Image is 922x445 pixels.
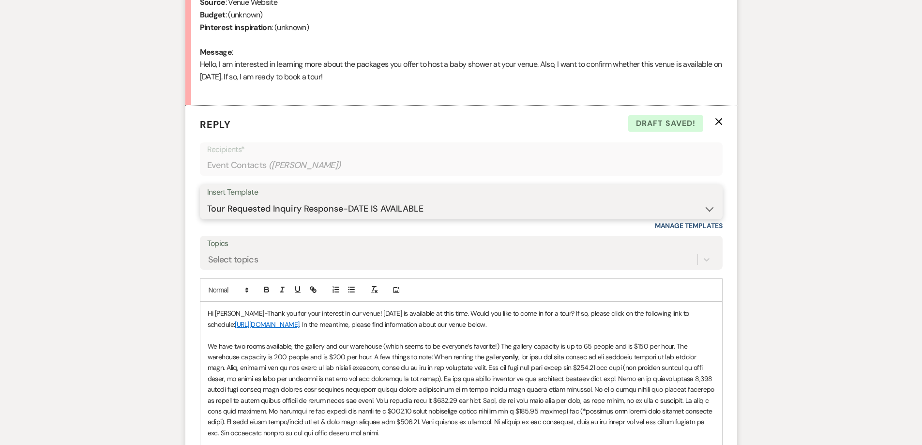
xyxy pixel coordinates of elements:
span: Reply [200,118,231,131]
b: Budget [200,10,226,20]
p: We have two rooms available, the gallery and our warehouse (which seems to be everyone’s favorite... [208,341,715,439]
a: Manage Templates [655,221,723,230]
div: Select topics [208,253,258,266]
span: Draft saved! [628,115,703,132]
div: Event Contacts [207,156,715,175]
strong: only [505,353,518,361]
span: ( [PERSON_NAME] ) [269,159,341,172]
p: Hi [PERSON_NAME]-Thank you for your interest in our venue! [DATE] is available at this time. Woul... [208,308,715,330]
b: Pinterest inspiration [200,22,272,32]
b: Message [200,47,232,57]
a: [URL][DOMAIN_NAME] [235,320,299,329]
label: Topics [207,237,715,251]
p: Recipients* [207,143,715,156]
div: Insert Template [207,185,715,199]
